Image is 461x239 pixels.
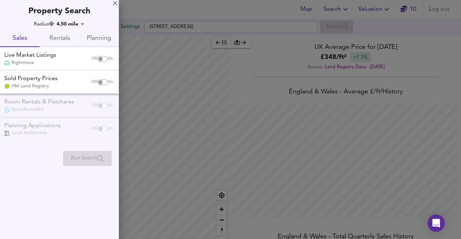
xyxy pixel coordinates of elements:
div: X [113,1,117,6]
div: Rightmove [4,60,56,66]
span: Planning [84,33,115,44]
span: Off [91,79,98,85]
div: Open Intercom Messenger [428,215,445,232]
span: Off [91,56,98,62]
span: Rentals [44,33,75,44]
div: Sold Property Prices [4,75,58,83]
div: HM Land Registry [4,83,58,89]
span: On [108,56,113,62]
div: Live Market Listings [4,51,56,60]
span: On [108,79,113,85]
div: 4.50 mile [54,20,87,28]
img: Rightmove [4,60,10,66]
span: Sales [4,33,35,44]
div: Radius [34,20,54,28]
img: Land Registry [4,84,10,89]
div: Please enable at least one data source to run a search [63,151,112,166]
